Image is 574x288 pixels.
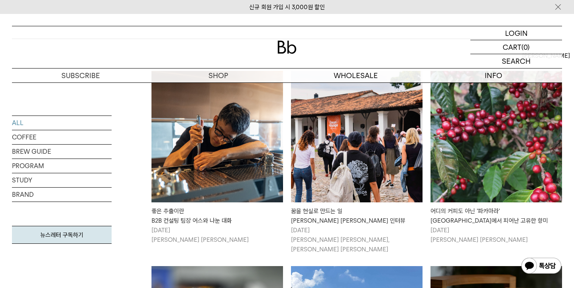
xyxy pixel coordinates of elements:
[431,71,562,202] img: 어디의 커피도 아닌 '파카마라'엘살바도르에서 피어난 고유한 향미
[149,69,287,82] a: SHOP
[521,40,530,54] p: (0)
[425,69,562,82] p: INFO
[470,40,562,54] a: CART (0)
[291,206,423,225] div: 꿈을 현실로 만드는 일 [PERSON_NAME] [PERSON_NAME] 인터뷰
[151,225,283,245] p: [DATE] [PERSON_NAME] [PERSON_NAME]
[12,116,112,130] a: ALL
[12,69,149,82] a: SUBSCRIBE
[12,188,112,202] a: BRAND
[502,54,531,68] p: SEARCH
[291,71,423,254] a: 꿈을 현실로 만드는 일빈보야지 탁승희 대표 인터뷰 꿈을 현실로 만드는 일[PERSON_NAME] [PERSON_NAME] 인터뷰 [DATE][PERSON_NAME] [PERS...
[151,71,283,202] img: 좋은 추출이란B2B 컨설팅 팀장 어스와 나눈 대화
[12,173,112,187] a: STUDY
[291,71,423,202] img: 꿈을 현실로 만드는 일빈보야지 탁승희 대표 인터뷰
[470,26,562,40] a: LOGIN
[12,145,112,159] a: BREW GUIDE
[431,225,562,245] p: [DATE] [PERSON_NAME] [PERSON_NAME]
[503,40,521,54] p: CART
[151,206,283,225] div: 좋은 추출이란 B2B 컨설팅 팀장 어스와 나눈 대화
[277,41,297,54] img: 로고
[291,225,423,254] p: [DATE] [PERSON_NAME] [PERSON_NAME], [PERSON_NAME] [PERSON_NAME]
[431,71,562,245] a: 어디의 커피도 아닌 '파카마라'엘살바도르에서 피어난 고유한 향미 어디의 커피도 아닌 '파카마라'[GEOGRAPHIC_DATA]에서 피어난 고유한 향미 [DATE][PERSON...
[151,71,283,245] a: 좋은 추출이란B2B 컨설팅 팀장 어스와 나눈 대화 좋은 추출이란B2B 컨설팅 팀장 어스와 나눈 대화 [DATE][PERSON_NAME] [PERSON_NAME]
[505,26,528,40] p: LOGIN
[12,159,112,173] a: PROGRAM
[287,69,425,82] p: WHOLESALE
[12,226,112,244] a: 뉴스레터 구독하기
[521,257,562,276] img: 카카오톡 채널 1:1 채팅 버튼
[12,130,112,144] a: COFFEE
[249,4,325,11] a: 신규 회원 가입 시 3,000원 할인
[431,206,562,225] div: 어디의 커피도 아닌 '파카마라' [GEOGRAPHIC_DATA]에서 피어난 고유한 향미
